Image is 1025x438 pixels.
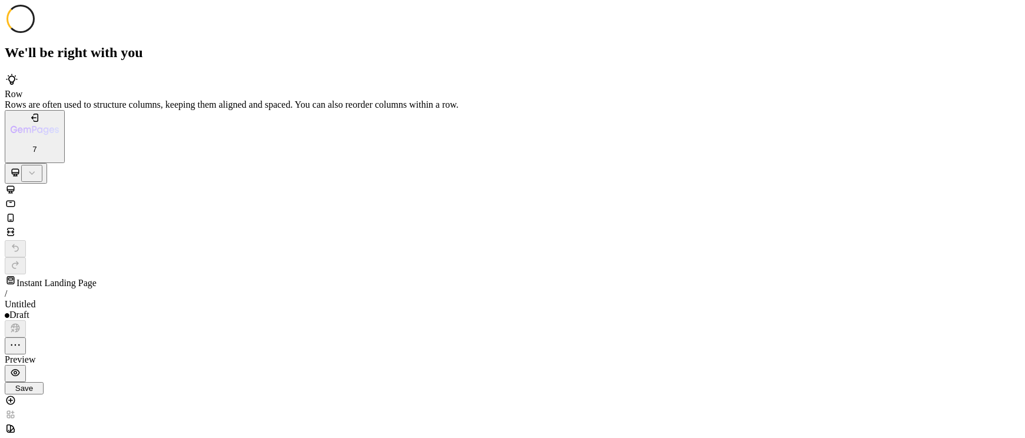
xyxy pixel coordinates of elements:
span: Save [15,384,33,393]
span: / [5,288,7,298]
button: Save [5,382,44,394]
div: Preview [5,354,1020,365]
span: Untitled [5,299,35,309]
h2: We'll be right with you [5,45,1020,61]
p: 7 [11,145,59,154]
span: Instant Landing Page [16,278,97,288]
div: Undo/Redo [5,240,1020,274]
div: Rows are often used to structure columns, keeping them aligned and spaced. You can also reorder c... [5,99,1020,110]
span: Draft [9,310,29,320]
button: 7 [5,110,65,164]
div: Row [5,89,1020,99]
